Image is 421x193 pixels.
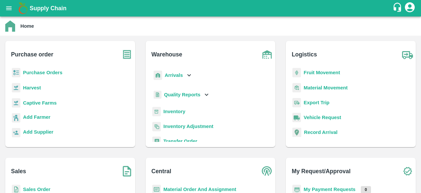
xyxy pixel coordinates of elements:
[152,68,193,83] div: Arrivals
[292,50,317,59] b: Logistics
[304,130,337,135] a: Record Arrival
[11,167,26,176] b: Sales
[163,124,213,129] a: Inventory Adjustment
[23,129,53,135] b: Add Supplier
[154,91,161,99] img: qualityReport
[399,46,416,63] img: truck
[154,71,162,80] img: whArrival
[119,163,135,179] img: soSales
[304,100,329,105] a: Export Trip
[12,68,20,78] img: reciept
[304,70,340,75] a: Fruit Movement
[292,167,351,176] b: My Request/Approval
[23,70,62,75] a: Purchase Orders
[151,167,171,176] b: Central
[151,50,182,59] b: Warehouse
[165,73,183,78] b: Arrivals
[152,137,161,146] img: whTransfer
[163,109,186,114] a: Inventory
[152,122,161,131] img: inventory
[23,100,57,106] a: Captive Farms
[1,1,16,16] button: open drawer
[292,113,301,122] img: vehicle
[163,187,236,192] a: Material Order And Assignment
[119,46,135,63] img: purchase
[304,85,348,90] a: Material Movement
[12,128,20,138] img: supplier
[292,128,301,137] img: recordArrival
[11,50,53,59] b: Purchase order
[16,2,30,15] img: logo
[259,46,275,63] img: warehouse
[12,113,20,123] img: farmer
[5,20,15,32] img: home
[12,83,20,93] img: harvest
[152,107,161,116] img: whInventory
[163,139,197,144] a: Transfer Order
[20,23,34,29] b: Home
[292,68,301,78] img: fruit
[304,187,356,192] a: My Payment Requests
[399,163,416,179] img: check
[12,98,20,108] img: harvest
[259,163,275,179] img: central
[304,115,341,120] a: Vehicle Request
[292,83,301,93] img: material
[404,1,416,15] div: account of current user
[392,2,404,14] div: customer-support
[152,88,210,102] div: Quality Reports
[292,98,301,108] img: delivery
[23,128,53,137] a: Add Supplier
[23,114,50,120] b: Add Farmer
[164,92,201,97] b: Quality Reports
[23,113,50,122] a: Add Farmer
[23,187,50,192] a: Sales Order
[30,5,66,12] b: Supply Chain
[30,4,392,13] a: Supply Chain
[23,85,41,90] a: Harvest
